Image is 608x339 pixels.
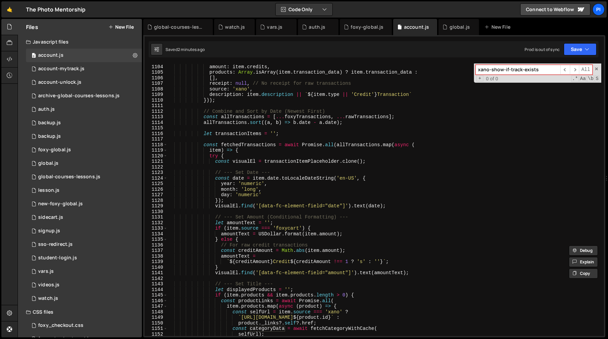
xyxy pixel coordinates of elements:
div: foxy-global.js [38,147,71,153]
div: 1136 [145,242,168,248]
div: 1108 [145,86,168,92]
div: 13533/45031.js [26,116,142,130]
button: Copy [569,268,598,279]
div: 13533/35472.js [26,184,142,197]
div: 1132 [145,220,168,226]
div: 1122 [145,164,168,170]
div: account.js [404,24,429,30]
button: Explain [569,257,598,267]
div: 1104 [145,64,168,70]
div: watch.js [225,24,245,30]
div: 1139 [145,259,168,265]
div: 1142 [145,276,168,282]
span: CaseSensitive Search [579,75,586,82]
div: 1145 [145,292,168,298]
div: 1124 [145,176,168,181]
div: 1120 [145,153,168,159]
a: 🤙 [1,1,18,18]
div: account.js [38,52,64,58]
button: Code Only [276,3,332,16]
a: Connect to Webflow [520,3,590,16]
div: Saved [166,47,205,52]
div: 1134 [145,231,168,237]
a: Pi [592,3,605,16]
div: 1107 [145,81,168,86]
div: The Photo Mentorship [26,5,85,14]
div: 13533/39483.js [26,157,142,170]
div: lesson.js [38,187,59,193]
div: 13533/45030.js [26,130,142,143]
div: 1143 [145,281,168,287]
div: 13533/46953.js [26,251,142,265]
div: archive-global-courses-lessons.js [38,93,120,99]
div: 1127 [145,192,168,198]
h2: Files [26,23,38,31]
div: 1138 [145,254,168,259]
div: 1109 [145,92,168,98]
div: 13533/42246.js [26,278,142,292]
div: 1125 [145,181,168,187]
span: Toggle Replace mode [476,75,483,82]
div: 1150 [145,320,168,326]
div: 1119 [145,148,168,153]
div: sso-redirect.js [38,241,73,247]
div: 1118 [145,142,168,148]
div: 1111 [145,103,168,109]
span: ​ [570,65,579,75]
div: 13533/38978.js [26,265,142,278]
div: 1148 [145,309,168,315]
div: 1106 [145,75,168,81]
div: global-courses-lessons.js [154,24,205,30]
div: videos.js [38,282,59,288]
div: New File [484,24,513,30]
div: 1151 [145,326,168,332]
div: 1128 [145,198,168,204]
div: signup.js [38,228,60,234]
div: 1117 [145,136,168,142]
div: foxy-global.js [351,24,383,30]
div: 1147 [145,304,168,309]
div: 1140 [145,265,168,270]
div: 1133 [145,226,168,231]
div: 13533/47004.js [26,238,142,251]
div: 1116 [145,131,168,137]
div: 13533/38628.js [26,62,142,76]
div: 1149 [145,315,168,320]
div: CSS files [18,305,142,319]
span: Alt-Enter [579,65,592,75]
div: sidecart.js [38,214,63,220]
div: 1144 [145,287,168,293]
span: Search In Selection [595,75,599,82]
div: 13533/41206.js [26,76,142,89]
span: 0 of 0 [483,76,501,82]
div: 1114 [145,120,168,126]
div: vars.js [267,24,282,30]
div: foxy_checkout.css [38,322,83,329]
div: 1146 [145,298,168,304]
span: RegExp Search [572,75,579,82]
div: 13533/35292.js [26,170,142,184]
div: 1115 [145,125,168,131]
div: account-mytrack.js [38,66,84,72]
div: 1126 [145,187,168,192]
div: 1112 [145,109,168,114]
div: student-login.js [38,255,77,261]
div: 13533/34034.js [26,103,142,116]
div: account-unlock.js [38,79,81,85]
div: Prod is out of sync [525,47,560,52]
div: auth.js [38,106,55,112]
button: Debug [569,245,598,256]
button: New File [108,24,134,30]
div: 13533/40053.js [26,197,142,211]
div: 13533/43968.js [26,89,142,103]
div: 2 minutes ago [178,47,205,52]
div: global-courses-lessons.js [38,174,100,180]
div: 13533/35364.js [26,224,142,238]
div: 1129 [145,203,168,209]
div: 13533/34220.js [26,49,142,62]
div: 1130 [145,209,168,215]
div: watch.js [38,295,58,302]
span: Whole Word Search [587,75,594,82]
div: 1135 [145,237,168,242]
